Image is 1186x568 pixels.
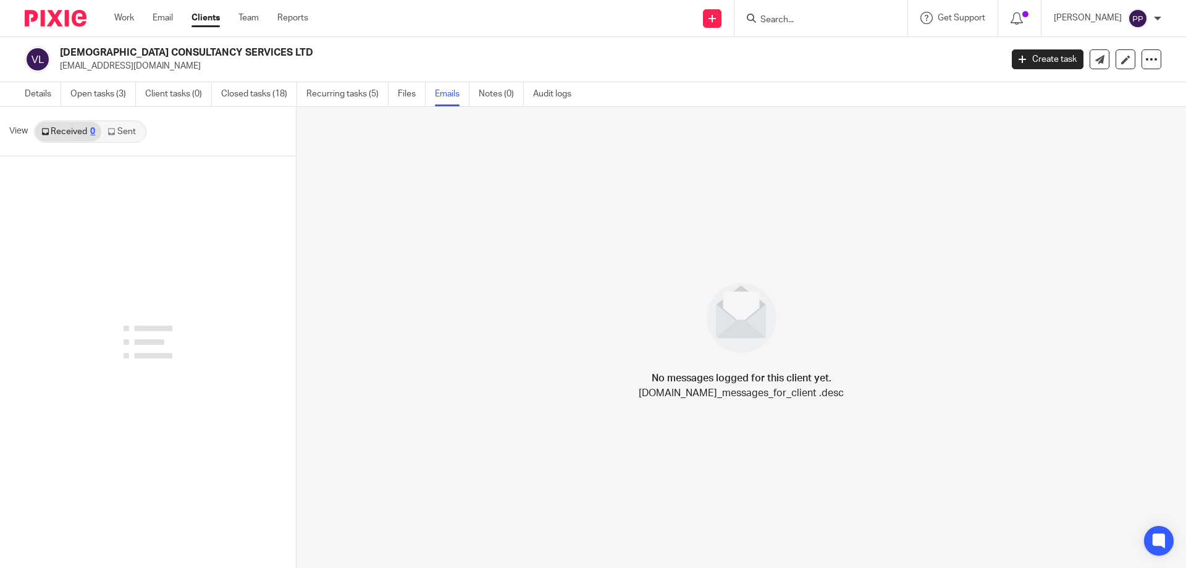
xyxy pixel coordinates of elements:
[9,125,28,138] span: View
[652,371,831,386] h4: No messages logged for this client yet.
[60,60,993,72] p: [EMAIL_ADDRESS][DOMAIN_NAME]
[639,386,844,401] p: [DOMAIN_NAME]_messages_for_client .desc
[759,15,870,26] input: Search
[153,12,173,24] a: Email
[277,12,308,24] a: Reports
[1128,9,1148,28] img: svg%3E
[1012,49,1083,69] a: Create task
[101,122,145,142] a: Sent
[70,82,136,106] a: Open tasks (3)
[35,122,101,142] a: Received0
[306,82,389,106] a: Recurring tasks (5)
[238,12,259,24] a: Team
[398,82,426,106] a: Files
[1054,12,1122,24] p: [PERSON_NAME]
[25,46,51,72] img: svg%3E
[938,14,985,22] span: Get Support
[145,82,212,106] a: Client tasks (0)
[221,82,297,106] a: Closed tasks (18)
[533,82,581,106] a: Audit logs
[191,12,220,24] a: Clients
[90,127,95,136] div: 0
[435,82,469,106] a: Emails
[25,10,86,27] img: Pixie
[479,82,524,106] a: Notes (0)
[114,12,134,24] a: Work
[699,275,784,361] img: image
[25,82,61,106] a: Details
[60,46,807,59] h2: [DEMOGRAPHIC_DATA] CONSULTANCY SERVICES LTD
